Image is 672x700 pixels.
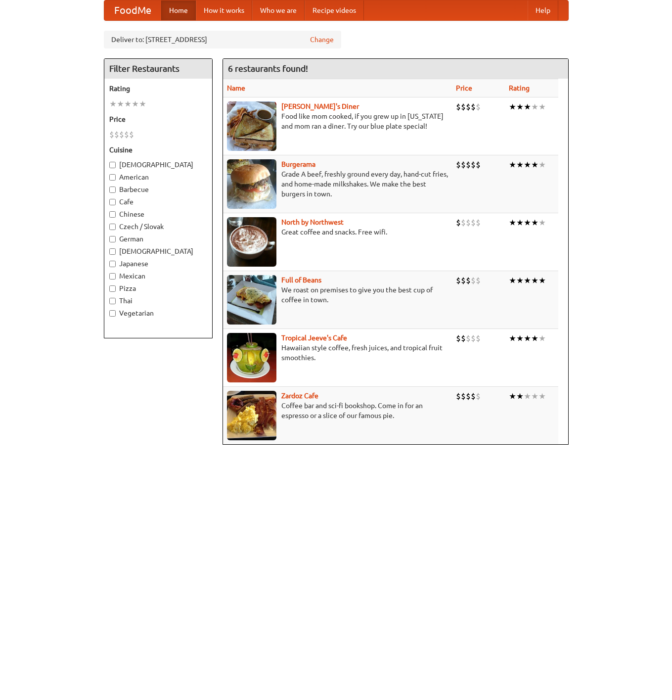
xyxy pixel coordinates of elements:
[531,391,538,402] li: ★
[461,101,466,112] li: $
[524,159,531,170] li: ★
[132,98,139,109] li: ★
[114,129,119,140] li: $
[471,101,476,112] li: $
[281,160,315,168] a: Burgerama
[109,197,207,207] label: Cafe
[124,98,132,109] li: ★
[109,199,116,205] input: Cafe
[516,159,524,170] li: ★
[509,217,516,228] li: ★
[227,101,276,151] img: sallys.jpg
[476,101,481,112] li: $
[461,391,466,402] li: $
[227,343,448,363] p: Hawaiian style coffee, fresh juices, and tropical fruit smoothies.
[104,59,212,79] h4: Filter Restaurants
[109,174,116,181] input: American
[109,98,117,109] li: ★
[516,101,524,112] li: ★
[509,159,516,170] li: ★
[466,101,471,112] li: $
[281,276,321,284] a: Full of Beans
[227,111,448,131] p: Food like mom cooked, if you grew up in [US_STATE] and mom ran a diner. Try our blue plate special!
[461,275,466,286] li: $
[281,218,344,226] a: North by Northwest
[538,101,546,112] li: ★
[531,101,538,112] li: ★
[516,333,524,344] li: ★
[466,391,471,402] li: $
[538,275,546,286] li: ★
[109,187,116,193] input: Barbecue
[281,102,359,110] a: [PERSON_NAME]'s Diner
[228,64,308,73] ng-pluralize: 6 restaurants found!
[227,227,448,237] p: Great coffee and snacks. Free wifi.
[466,159,471,170] li: $
[471,391,476,402] li: $
[509,84,530,92] a: Rating
[509,333,516,344] li: ★
[227,333,276,382] img: jeeves.jpg
[227,84,245,92] a: Name
[109,298,116,304] input: Thai
[509,275,516,286] li: ★
[129,129,134,140] li: $
[109,296,207,306] label: Thai
[281,334,347,342] a: Tropical Jeeve's Cafe
[524,101,531,112] li: ★
[456,159,461,170] li: $
[471,217,476,228] li: $
[466,333,471,344] li: $
[516,275,524,286] li: ★
[461,159,466,170] li: $
[531,159,538,170] li: ★
[109,285,116,292] input: Pizza
[281,392,318,400] b: Zardoz Cafe
[109,209,207,219] label: Chinese
[524,391,531,402] li: ★
[104,0,161,20] a: FoodMe
[109,162,116,168] input: [DEMOGRAPHIC_DATA]
[538,333,546,344] li: ★
[109,145,207,155] h5: Cuisine
[466,275,471,286] li: $
[109,211,116,218] input: Chinese
[109,185,207,194] label: Barbecue
[456,217,461,228] li: $
[109,236,116,242] input: German
[531,275,538,286] li: ★
[124,129,129,140] li: $
[227,217,276,267] img: north.jpg
[456,84,472,92] a: Price
[471,159,476,170] li: $
[538,159,546,170] li: ★
[109,129,114,140] li: $
[104,31,341,48] div: Deliver to: [STREET_ADDRESS]
[476,275,481,286] li: $
[196,0,252,20] a: How it works
[466,217,471,228] li: $
[516,217,524,228] li: ★
[310,35,334,45] a: Change
[119,129,124,140] li: $
[109,234,207,244] label: German
[109,283,207,293] label: Pizza
[139,98,146,109] li: ★
[227,159,276,209] img: burgerama.jpg
[227,169,448,199] p: Grade A beef, freshly ground every day, hand-cut fries, and home-made milkshakes. We make the bes...
[456,101,461,112] li: $
[109,248,116,255] input: [DEMOGRAPHIC_DATA]
[109,310,116,317] input: Vegetarian
[109,259,207,269] label: Japanese
[471,275,476,286] li: $
[538,391,546,402] li: ★
[109,114,207,124] h5: Price
[109,224,116,230] input: Czech / Slovak
[528,0,558,20] a: Help
[476,391,481,402] li: $
[109,261,116,267] input: Japanese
